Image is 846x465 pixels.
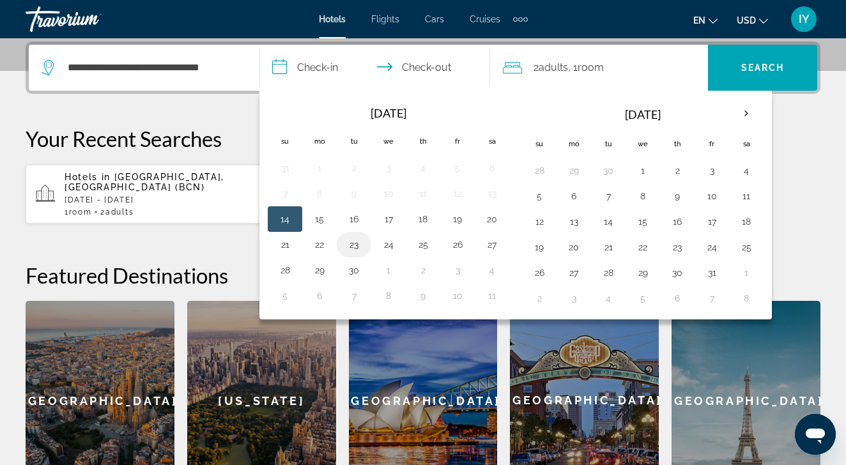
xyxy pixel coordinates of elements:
[413,185,433,202] button: Day 11
[275,159,295,177] button: Day 31
[100,208,134,217] span: 2
[378,287,399,305] button: Day 8
[702,213,722,231] button: Day 17
[702,264,722,282] button: Day 31
[598,213,619,231] button: Day 14
[482,287,502,305] button: Day 11
[26,164,282,224] button: Hotels in [GEOGRAPHIC_DATA], [GEOGRAPHIC_DATA] (BCN)[DATE] - [DATE]1Room2Adults
[482,159,502,177] button: Day 6
[378,261,399,279] button: Day 1
[302,99,475,127] th: [DATE]
[568,59,604,77] span: , 1
[413,261,433,279] button: Day 2
[65,208,91,217] span: 1
[578,61,604,73] span: Room
[667,187,688,205] button: Day 9
[309,261,330,279] button: Day 29
[729,99,764,128] button: Next month
[529,289,550,307] button: Day 2
[309,287,330,305] button: Day 6
[344,261,364,279] button: Day 30
[344,210,364,228] button: Day 16
[490,45,708,91] button: Travelers: 2 adults, 0 children
[787,6,820,33] button: User Menu
[309,210,330,228] button: Day 15
[275,236,295,254] button: Day 21
[275,185,295,202] button: Day 7
[413,210,433,228] button: Day 18
[482,185,502,202] button: Day 13
[470,14,500,24] a: Cruises
[275,210,295,228] button: Day 14
[564,289,584,307] button: Day 3
[564,162,584,179] button: Day 29
[598,264,619,282] button: Day 28
[447,210,468,228] button: Day 19
[737,11,768,29] button: Change currency
[736,289,757,307] button: Day 8
[736,213,757,231] button: Day 18
[513,9,528,29] button: Extra navigation items
[564,264,584,282] button: Day 27
[736,264,757,282] button: Day 1
[309,236,330,254] button: Day 22
[529,213,550,231] button: Day 12
[667,289,688,307] button: Day 6
[447,236,468,254] button: Day 26
[447,261,468,279] button: Day 3
[529,264,550,282] button: Day 26
[598,238,619,256] button: Day 21
[378,159,399,177] button: Day 3
[693,15,705,26] span: en
[633,187,653,205] button: Day 8
[741,63,785,73] span: Search
[413,159,433,177] button: Day 4
[529,162,550,179] button: Day 28
[69,208,92,217] span: Room
[26,126,820,151] p: Your Recent Searches
[378,210,399,228] button: Day 17
[795,414,836,455] iframe: Кнопка запуска окна обмена сообщениями
[65,172,224,192] span: [GEOGRAPHIC_DATA], [GEOGRAPHIC_DATA] (BCN)
[26,3,153,36] a: Travorium
[309,185,330,202] button: Day 8
[259,45,490,91] button: Check in and out dates
[693,11,718,29] button: Change language
[425,14,444,24] a: Cars
[557,99,729,130] th: [DATE]
[371,14,399,24] a: Flights
[344,236,364,254] button: Day 23
[534,59,568,77] span: 2
[539,61,568,73] span: Adults
[633,289,653,307] button: Day 5
[737,15,756,26] span: USD
[564,213,584,231] button: Day 13
[344,159,364,177] button: Day 2
[736,162,757,179] button: Day 4
[564,238,584,256] button: Day 20
[702,238,722,256] button: Day 24
[378,236,399,254] button: Day 24
[482,210,502,228] button: Day 20
[447,185,468,202] button: Day 12
[447,159,468,177] button: Day 5
[105,208,134,217] span: Adults
[564,187,584,205] button: Day 6
[26,263,820,288] h2: Featured Destinations
[598,289,619,307] button: Day 4
[65,172,111,182] span: Hotels in
[482,261,502,279] button: Day 4
[702,187,722,205] button: Day 10
[65,195,272,204] p: [DATE] - [DATE]
[633,264,653,282] button: Day 29
[598,162,619,179] button: Day 30
[667,162,688,179] button: Day 2
[667,238,688,256] button: Day 23
[275,261,295,279] button: Day 28
[598,187,619,205] button: Day 7
[708,45,817,91] button: Search
[702,289,722,307] button: Day 7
